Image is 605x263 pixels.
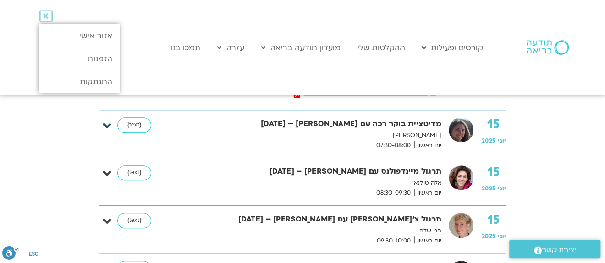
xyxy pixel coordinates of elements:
[373,188,414,198] span: 08:30-09:30
[482,165,506,179] strong: 15
[509,240,600,258] a: יצירת קשר
[498,137,506,145] span: יוני
[417,39,488,57] a: קורסים ופעילות
[482,117,506,132] strong: 15
[190,178,441,188] p: אלה טולנאי
[117,165,151,180] a: {text}
[300,89,439,96] span: לקבלת סיכומים של ההרצאות יש להרשם לתוכנית
[190,165,441,178] strong: תרגול מיינדפולנס עם [PERSON_NAME] – [DATE]
[166,39,205,57] a: תמכו בנו
[527,40,569,54] img: תודעה בריאה
[373,140,414,150] span: 07:30-08:00
[482,213,506,227] strong: 15
[212,39,249,57] a: עזרה
[498,185,506,192] span: יוני
[542,243,576,256] span: יצירת קשר
[117,213,151,228] a: {text}
[374,236,414,246] span: 09:30-10:00
[39,47,119,70] a: הזמנות
[190,213,441,226] strong: תרגול צ’[PERSON_NAME] עם [PERSON_NAME] – [DATE]
[498,232,506,240] span: יוני
[190,226,441,236] p: חני שלם
[190,130,441,140] p: [PERSON_NAME]
[482,185,495,192] span: 2025
[39,70,119,93] a: התנתקות
[414,140,441,150] span: יום ראשון
[482,232,495,240] span: 2025
[352,39,410,57] a: ההקלטות שלי
[117,117,151,133] a: {text}
[482,137,495,145] span: 2025
[414,188,441,198] span: יום ראשון
[256,39,345,57] a: מועדון תודעה בריאה
[190,117,441,130] strong: מדיטציית בוקר רכה עם [PERSON_NAME] – [DATE]
[414,236,441,246] span: יום ראשון
[39,24,119,47] a: אזור אישי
